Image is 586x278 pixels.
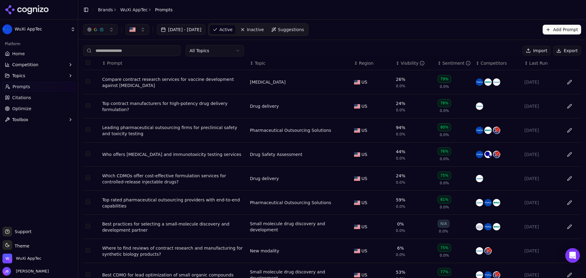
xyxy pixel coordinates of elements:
span: 0.0% [396,180,405,185]
div: Top contract manufacturers for high-potency drug delivery formulation? [102,100,245,113]
button: Topics [2,71,75,81]
span: [PERSON_NAME] [13,269,49,274]
span: 0.0% [396,228,405,233]
span: 0.0% [440,84,449,89]
a: Home [2,49,75,59]
span: US [361,200,367,206]
div: [DATE] [524,79,558,85]
th: sentiment [435,56,473,70]
div: ↕Prompt [102,60,245,66]
img: pharmaron [493,127,500,134]
img: US flag [354,225,360,229]
span: 0.0% [439,229,448,234]
button: Edit in sheet [565,77,574,87]
button: Select row 8 [85,248,90,253]
img: WuXi AppTec [2,254,12,263]
span: Home [12,51,25,57]
button: Toolbox [2,115,75,125]
th: Topic [248,56,352,70]
a: Where to find reviews of contract research and manufacturing for synthetic biology products? [102,245,245,257]
img: icon plc [493,223,500,230]
button: Edit in sheet [565,125,574,135]
img: icon plc [493,199,500,206]
a: Pharmaceutical Outsourcing Solutions [250,127,331,133]
span: US [361,127,367,133]
button: Edit in sheet [565,222,574,232]
span: Topics [12,73,25,79]
span: Topic [255,60,265,66]
img: US flag [354,80,360,85]
span: Theme [12,244,29,248]
div: 53% [396,269,405,275]
div: [DATE] [524,200,558,206]
div: New modality [250,248,279,254]
a: Top rated pharmaceutical outsourcing providers with end-to-end capabilities [102,197,245,209]
a: Drug delivery [250,103,279,109]
img: catalent [493,78,500,86]
div: [DATE] [524,224,558,230]
div: 75% [438,244,451,252]
div: 94% [396,125,405,131]
a: [MEDICAL_DATA] [250,79,286,85]
a: Citations [2,93,75,103]
a: Optimize [2,104,75,114]
button: Select row 6 [85,200,90,204]
a: Prompts [2,82,75,92]
button: Add Prompt [543,25,581,34]
span: Active [219,27,233,33]
img: WuXi AppTec [2,24,12,34]
span: Competition [12,62,38,68]
img: US flag [354,128,360,133]
th: Last Run [522,56,560,70]
a: Suggestions [268,25,307,34]
button: Export [553,46,581,56]
button: Select row 9 [85,272,90,277]
img: icon plc [484,127,492,134]
span: Last Run [529,60,548,66]
button: Open user button [2,267,49,276]
a: Pharmaceutical Outsourcing Solutions [250,200,331,206]
span: Competitors [481,60,507,66]
th: Region [352,56,393,70]
span: Prompts [13,84,30,90]
button: Edit in sheet [565,150,574,159]
div: [DATE] [524,103,558,109]
img: US flag [354,200,360,205]
span: 0.0% [396,204,405,209]
button: [DATE] - [DATE] [157,24,205,35]
span: US [361,224,367,230]
div: ↕Last Run [524,60,558,66]
button: Edit in sheet [565,246,574,256]
img: Josef Bookert [2,267,11,276]
a: Inactive [237,25,267,34]
div: 79% [438,75,451,83]
img: US flag [354,152,360,157]
button: Import [523,46,551,56]
span: 0.0% [440,205,449,210]
button: Select row 1 [85,79,90,84]
button: Select row 5 [85,175,90,180]
span: US [361,79,367,85]
div: ↕Region [354,60,391,66]
div: ↕Competitors [476,60,519,66]
div: Compare contract research services for vaccine development against [MEDICAL_DATA] [102,76,245,88]
div: Platform [2,39,75,49]
img: charles river laboratories [484,223,492,230]
a: Leading pharmaceutical outsourcing firms for preclinical safety and toxicity testing [102,125,245,137]
span: Toolbox [12,117,28,123]
th: Competitors [473,56,522,70]
a: Which CDMOs offer cost-effective formulation services for controlled-release injectable drugs? [102,173,245,185]
button: Edit in sheet [565,198,574,208]
span: 0.0% [440,157,449,161]
a: Drug Safety Assessment [250,151,302,157]
span: 0.0% [396,156,405,161]
a: Best practices for selecting a small-molecule discovery and development partner [102,221,245,233]
span: US [361,151,367,157]
span: Suggestions [278,27,304,33]
img: charles river laboratories [476,78,483,86]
